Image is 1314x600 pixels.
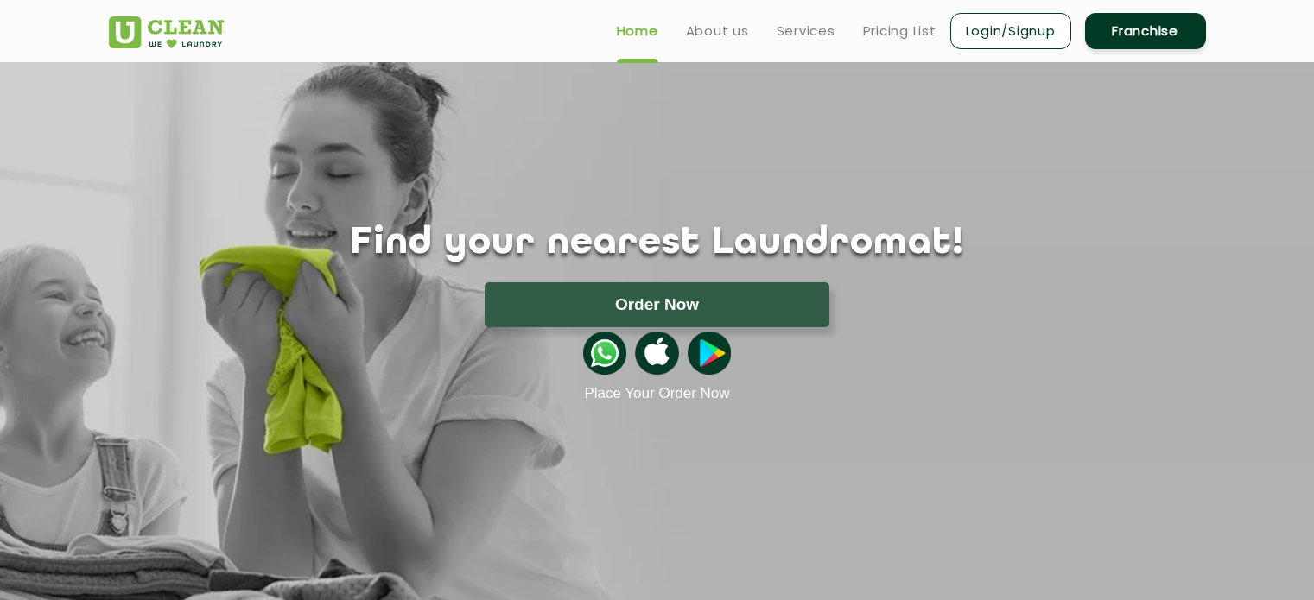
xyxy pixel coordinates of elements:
a: Home [617,21,658,41]
a: About us [686,21,749,41]
img: playstoreicon.png [688,332,731,375]
img: apple-icon.png [635,332,678,375]
button: Order Now [485,282,829,327]
h1: Find your nearest Laundromat! [96,222,1219,265]
a: Pricing List [863,21,936,41]
img: UClean Laundry and Dry Cleaning [109,16,224,48]
a: Franchise [1085,13,1206,49]
a: Login/Signup [950,13,1071,49]
img: whatsappicon.png [583,332,626,375]
a: Services [777,21,835,41]
a: Place Your Order Now [584,385,729,402]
